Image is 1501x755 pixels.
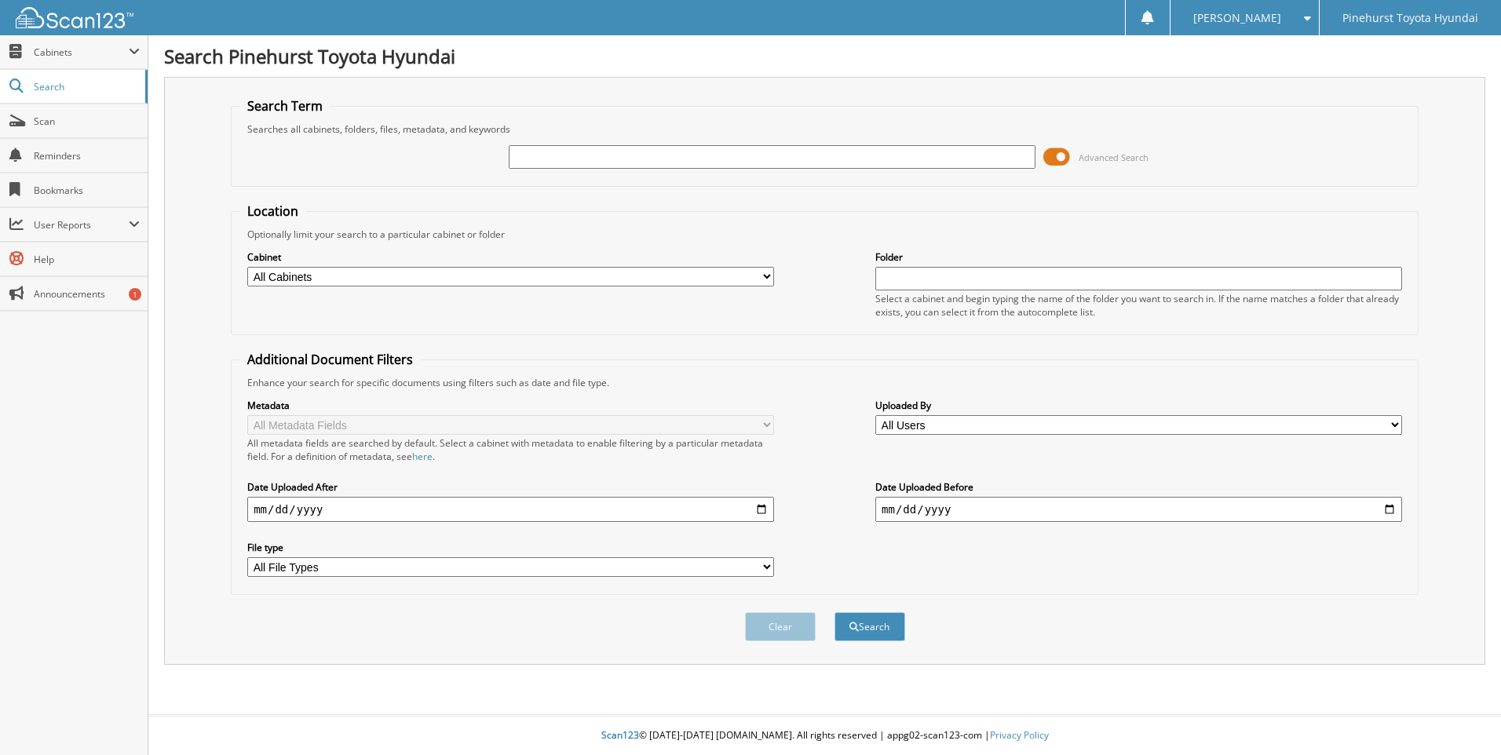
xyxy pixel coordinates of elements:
[34,218,129,232] span: User Reports
[34,149,140,162] span: Reminders
[875,399,1402,412] label: Uploaded By
[247,250,774,264] label: Cabinet
[745,612,816,641] button: Clear
[239,97,331,115] legend: Search Term
[239,351,421,368] legend: Additional Document Filters
[875,250,1402,264] label: Folder
[16,7,133,28] img: scan123-logo-white.svg
[34,287,140,301] span: Announcements
[239,376,1410,389] div: Enhance your search for specific documents using filters such as date and file type.
[1079,151,1149,163] span: Advanced Search
[148,717,1501,755] div: © [DATE]-[DATE] [DOMAIN_NAME]. All rights reserved | appg02-scan123-com |
[834,612,905,641] button: Search
[247,497,774,522] input: start
[247,541,774,554] label: File type
[1193,13,1281,23] span: [PERSON_NAME]
[1342,13,1478,23] span: Pinehurst Toyota Hyundai
[990,728,1049,742] a: Privacy Policy
[239,122,1410,136] div: Searches all cabinets, folders, files, metadata, and keywords
[247,436,774,463] div: All metadata fields are searched by default. Select a cabinet with metadata to enable filtering b...
[34,80,137,93] span: Search
[875,292,1402,319] div: Select a cabinet and begin typing the name of the folder you want to search in. If the name match...
[412,450,433,463] a: here
[875,480,1402,494] label: Date Uploaded Before
[247,480,774,494] label: Date Uploaded After
[34,184,140,197] span: Bookmarks
[34,115,140,128] span: Scan
[34,253,140,266] span: Help
[129,288,141,301] div: 1
[875,497,1402,522] input: end
[247,399,774,412] label: Metadata
[239,202,306,220] legend: Location
[164,43,1485,69] h1: Search Pinehurst Toyota Hyundai
[34,46,129,59] span: Cabinets
[601,728,639,742] span: Scan123
[239,228,1410,241] div: Optionally limit your search to a particular cabinet or folder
